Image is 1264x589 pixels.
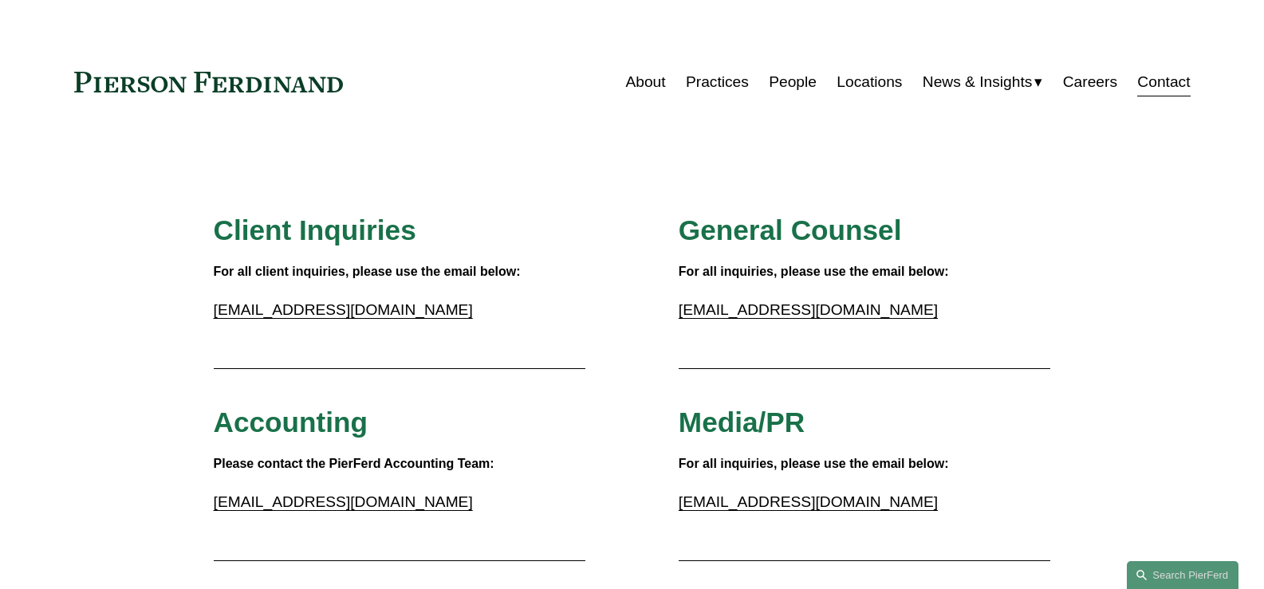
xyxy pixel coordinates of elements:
strong: Please contact the PierFerd Accounting Team: [214,457,494,470]
a: Practices [686,67,749,97]
a: [EMAIL_ADDRESS][DOMAIN_NAME] [679,301,938,318]
strong: For all inquiries, please use the email below: [679,265,949,278]
a: Careers [1063,67,1117,97]
span: News & Insights [923,69,1033,96]
a: [EMAIL_ADDRESS][DOMAIN_NAME] [214,301,473,318]
strong: For all client inquiries, please use the email below: [214,265,521,278]
a: Search this site [1127,561,1238,589]
a: About [625,67,665,97]
a: People [769,67,817,97]
a: Contact [1137,67,1190,97]
a: [EMAIL_ADDRESS][DOMAIN_NAME] [679,493,938,510]
span: Client Inquiries [214,214,416,245]
span: Media/PR [679,406,805,438]
a: folder dropdown [923,67,1043,97]
span: General Counsel [679,214,902,245]
a: Locations [837,67,902,97]
span: Accounting [214,406,368,438]
strong: For all inquiries, please use the email below: [679,457,949,470]
a: [EMAIL_ADDRESS][DOMAIN_NAME] [214,493,473,510]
